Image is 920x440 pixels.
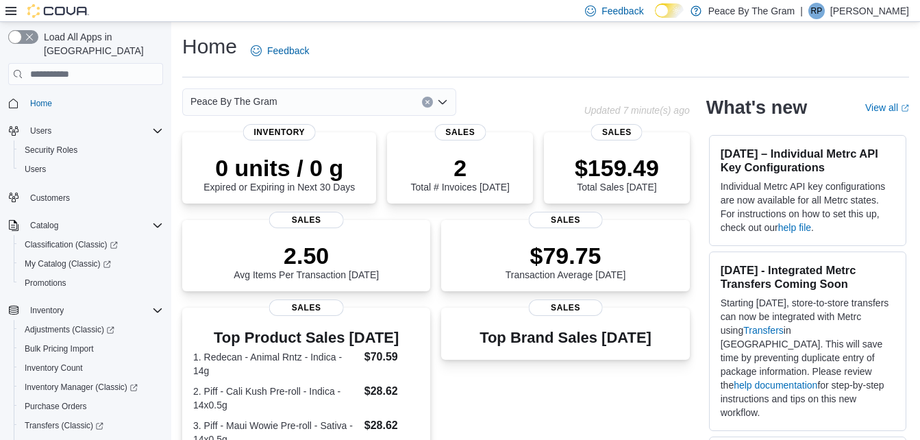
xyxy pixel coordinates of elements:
[3,121,169,140] button: Users
[3,301,169,320] button: Inventory
[3,216,169,235] button: Catalog
[30,193,70,204] span: Customers
[411,154,510,182] p: 2
[25,190,75,206] a: Customers
[706,97,807,119] h2: What's new
[25,123,57,139] button: Users
[721,263,895,291] h3: [DATE] - Integrated Metrc Transfers Coming Soon
[778,222,811,233] a: help file
[575,154,659,182] p: $159.49
[193,350,359,378] dt: 1. Redecan - Animal Rntz - Indica - 14g
[25,343,94,354] span: Bulk Pricing Import
[234,242,379,280] div: Avg Items Per Transaction [DATE]
[364,349,420,365] dd: $70.59
[19,398,92,415] a: Purchase Orders
[865,102,909,113] a: View allExternal link
[19,379,143,395] a: Inventory Manager (Classic)
[655,3,684,18] input: Dark Mode
[14,160,169,179] button: Users
[30,98,52,109] span: Home
[14,273,169,293] button: Promotions
[25,145,77,156] span: Security Roles
[14,235,169,254] a: Classification (Classic)
[14,320,169,339] a: Adjustments (Classic)
[19,256,163,272] span: My Catalog (Classic)
[38,30,163,58] span: Load All Apps in [GEOGRAPHIC_DATA]
[14,358,169,378] button: Inventory Count
[14,378,169,397] a: Inventory Manager (Classic)
[19,142,83,158] a: Security Roles
[25,258,111,269] span: My Catalog (Classic)
[25,278,66,289] span: Promotions
[422,97,433,108] button: Clear input
[190,93,277,110] span: Peace By The Gram
[3,187,169,207] button: Customers
[245,37,314,64] a: Feedback
[203,154,355,193] div: Expired or Expiring in Next 30 Days
[269,212,344,228] span: Sales
[19,417,163,434] span: Transfers (Classic)
[30,305,64,316] span: Inventory
[30,220,58,231] span: Catalog
[575,154,659,193] div: Total Sales [DATE]
[25,164,46,175] span: Users
[193,384,359,412] dt: 2. Piff - Cali Kush Pre-roll - Indica - 14x0.5g
[411,154,510,193] div: Total # Invoices [DATE]
[528,212,603,228] span: Sales
[811,3,823,19] span: RP
[584,105,690,116] p: Updated 7 minute(s) ago
[3,93,169,113] button: Home
[25,302,69,319] button: Inventory
[528,300,603,316] span: Sales
[19,275,72,291] a: Promotions
[19,341,163,357] span: Bulk Pricing Import
[19,321,120,338] a: Adjustments (Classic)
[506,242,626,269] p: $79.75
[901,104,909,112] svg: External link
[14,254,169,273] a: My Catalog (Classic)
[243,124,316,140] span: Inventory
[743,325,784,336] a: Transfers
[30,125,51,136] span: Users
[19,236,123,253] a: Classification (Classic)
[25,401,87,412] span: Purchase Orders
[19,236,163,253] span: Classification (Classic)
[364,417,420,434] dd: $28.62
[25,217,163,234] span: Catalog
[19,142,163,158] span: Security Roles
[27,4,89,18] img: Cova
[25,363,83,374] span: Inventory Count
[506,242,626,280] div: Transaction Average [DATE]
[434,124,486,140] span: Sales
[14,416,169,435] a: Transfers (Classic)
[437,97,448,108] button: Open list of options
[800,3,803,19] p: |
[19,256,116,272] a: My Catalog (Classic)
[25,324,114,335] span: Adjustments (Classic)
[25,239,118,250] span: Classification (Classic)
[203,154,355,182] p: 0 units / 0 g
[480,330,651,346] h3: Top Brand Sales [DATE]
[19,379,163,395] span: Inventory Manager (Classic)
[19,321,163,338] span: Adjustments (Classic)
[14,397,169,416] button: Purchase Orders
[19,275,163,291] span: Promotions
[721,296,895,419] p: Starting [DATE], store-to-store transfers can now be integrated with Metrc using in [GEOGRAPHIC_D...
[25,95,58,112] a: Home
[808,3,825,19] div: Rob Pranger
[721,147,895,174] h3: [DATE] – Individual Metrc API Key Configurations
[708,3,795,19] p: Peace By The Gram
[19,417,109,434] a: Transfers (Classic)
[734,380,817,391] a: help documentation
[601,4,643,18] span: Feedback
[830,3,909,19] p: [PERSON_NAME]
[25,302,163,319] span: Inventory
[25,382,138,393] span: Inventory Manager (Classic)
[234,242,379,269] p: 2.50
[14,140,169,160] button: Security Roles
[19,341,99,357] a: Bulk Pricing Import
[182,33,237,60] h1: Home
[721,180,895,234] p: Individual Metrc API key configurations are now available for all Metrc states. For instructions ...
[19,398,163,415] span: Purchase Orders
